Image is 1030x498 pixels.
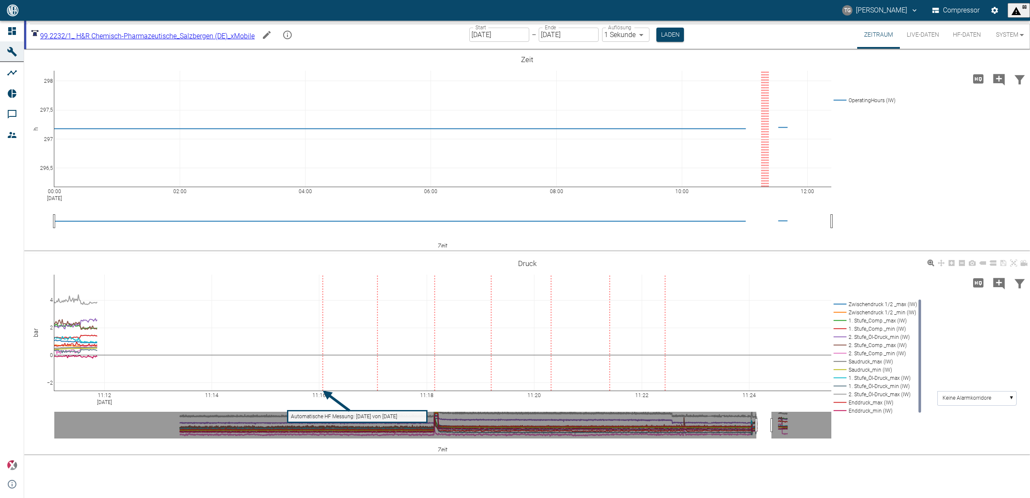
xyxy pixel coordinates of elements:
[943,395,991,401] text: Keine Alarmkorridore
[469,28,529,42] input: DD.MM.YYYY
[258,26,275,44] button: Machine bearbeiten
[30,32,255,40] a: 99.2232/1_ H&R Chemisch-Pharmazeutische_Salzbergen (DE)_xMobile
[545,24,556,31] label: Ende
[857,21,900,49] button: Zeitraum
[987,3,1002,18] button: Einstellungen
[946,21,988,49] button: HF-Daten
[1008,3,1030,18] button: displayAlerts
[1022,4,1027,16] span: 88
[1009,68,1030,90] button: Daten filtern
[841,3,920,18] button: thomas.gregoir@neuman-esser.com
[968,278,989,286] span: Hohe Auflösung
[279,26,296,44] button: mission info
[842,5,852,16] div: TG
[988,21,1027,49] button: System
[6,4,19,16] img: logo
[291,413,397,420] text: Automatische HF Messung: [DATE] von [DATE]
[539,28,599,42] input: DD.MM.YYYY
[968,74,989,82] span: Hohe Auflösung
[656,28,684,42] button: Laden
[989,272,1009,294] button: Kommentar hinzufügen
[1009,272,1030,294] button: Daten filtern
[40,32,255,40] span: 99.2232/1_ H&R Chemisch-Pharmazeutische_Salzbergen (DE)_xMobile
[7,460,17,470] img: Xplore Logo
[930,3,982,18] button: Compressor
[989,68,1009,90] button: Kommentar hinzufügen
[532,30,536,40] p: –
[475,24,486,31] label: Start
[608,24,631,31] label: Auflösung
[602,28,649,42] div: 1 Sekunde
[900,21,946,49] button: Live-Daten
